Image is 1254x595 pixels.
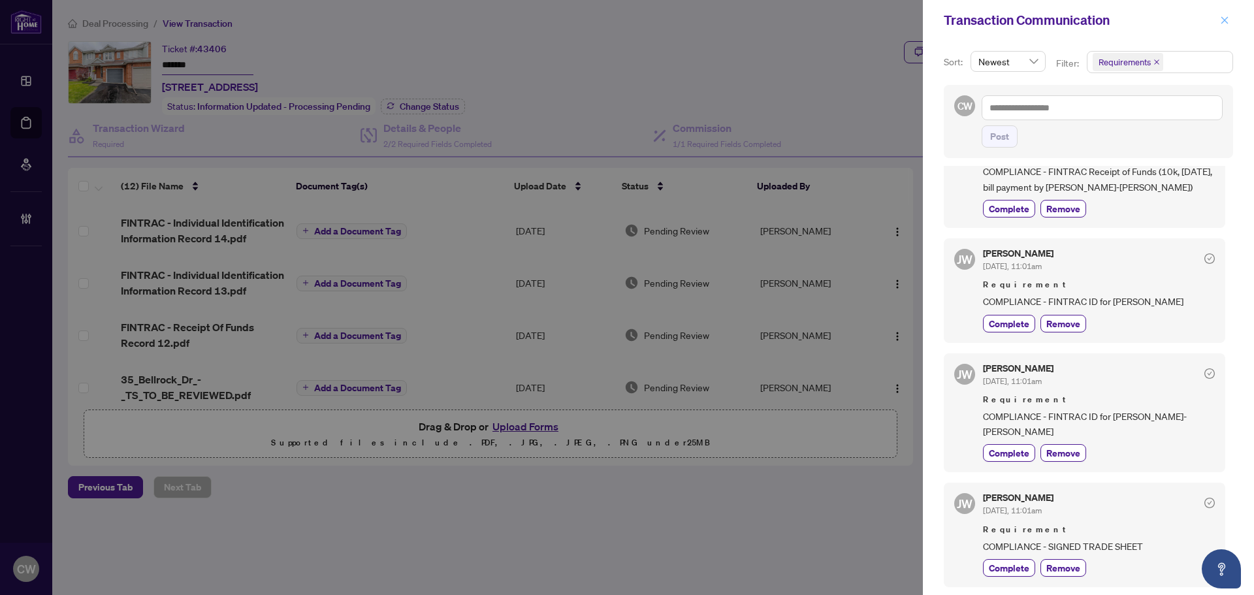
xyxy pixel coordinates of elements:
span: COMPLIANCE - FINTRAC ID for [PERSON_NAME] [983,294,1215,309]
span: check-circle [1204,498,1215,508]
span: [DATE], 11:01am [983,506,1042,515]
span: Complete [989,561,1029,575]
span: [DATE], 11:01am [983,376,1042,386]
button: Complete [983,315,1035,332]
span: Remove [1046,202,1080,216]
button: Complete [983,559,1035,577]
button: Remove [1040,315,1086,332]
span: Requirements [1099,56,1151,69]
span: Requirement [983,278,1215,291]
button: Complete [983,444,1035,462]
span: Complete [989,446,1029,460]
span: Requirement [983,523,1215,536]
span: Requirements [1093,53,1163,71]
span: COMPLIANCE - FINTRAC ID for [PERSON_NAME]-[PERSON_NAME] [983,409,1215,440]
span: close [1220,16,1229,25]
div: Transaction Communication [944,10,1216,30]
span: check-circle [1204,368,1215,379]
button: Complete [983,200,1035,217]
button: Post [982,125,1018,148]
button: Remove [1040,444,1086,462]
button: Remove [1040,200,1086,217]
span: CW [957,99,973,114]
span: JW [957,494,973,513]
span: Complete [989,317,1029,330]
p: Filter: [1056,56,1081,71]
span: Newest [978,52,1038,71]
span: COMPLIANCE - FINTRAC Receipt of Funds (10k, [DATE], bill payment by [PERSON_NAME]-[PERSON_NAME]) [983,164,1215,195]
h5: [PERSON_NAME] [983,249,1053,258]
span: JW [957,250,973,268]
span: Requirement [983,393,1215,406]
button: Remove [1040,559,1086,577]
span: [DATE], 11:01am [983,261,1042,271]
h5: [PERSON_NAME] [983,364,1053,373]
span: Complete [989,202,1029,216]
span: close [1153,59,1160,65]
p: Sort: [944,55,965,69]
h5: [PERSON_NAME] [983,493,1053,502]
span: JW [957,365,973,383]
span: Remove [1046,446,1080,460]
span: Remove [1046,561,1080,575]
button: Open asap [1202,549,1241,588]
span: COMPLIANCE - SIGNED TRADE SHEET [983,539,1215,554]
span: check-circle [1204,253,1215,264]
span: Remove [1046,317,1080,330]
